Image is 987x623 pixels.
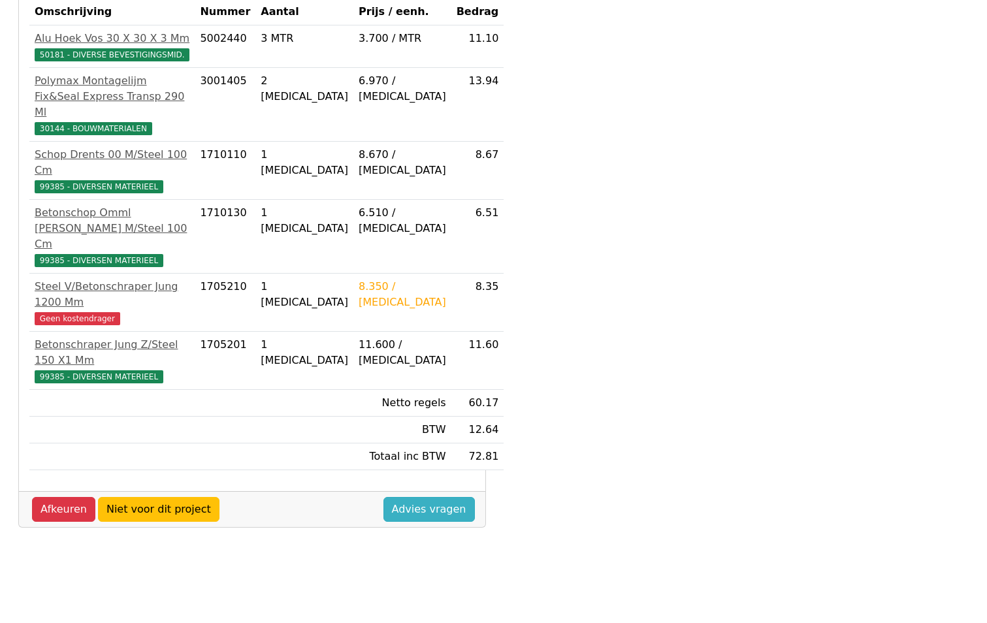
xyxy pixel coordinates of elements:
[98,497,219,522] a: Niet voor dit project
[383,497,475,522] a: Advies vragen
[451,200,504,274] td: 6.51
[35,147,189,178] div: Schop Drents 00 M/Steel 100 Cm
[195,142,255,200] td: 1710110
[451,274,504,332] td: 8.35
[35,279,189,326] a: Steel V/Betonschraper Jung 1200 MmGeen kostendrager
[35,31,189,46] div: Alu Hoek Vos 30 X 30 X 3 Mm
[35,73,189,136] a: Polymax Montagelijm Fix&Seal Express Transp 290 Ml30144 - BOUWMATERIALEN
[35,122,152,135] span: 30144 - BOUWMATERIALEN
[195,274,255,332] td: 1705210
[451,332,504,390] td: 11.60
[261,337,348,368] div: 1 [MEDICAL_DATA]
[261,31,348,46] div: 3 MTR
[195,68,255,142] td: 3001405
[195,200,255,274] td: 1710130
[35,73,189,120] div: Polymax Montagelijm Fix&Seal Express Transp 290 Ml
[359,279,446,310] div: 8.350 / [MEDICAL_DATA]
[451,142,504,200] td: 8.67
[35,31,189,62] a: Alu Hoek Vos 30 X 30 X 3 Mm50181 - DIVERSE BEVESTIGINGSMID.
[261,73,348,104] div: 2 [MEDICAL_DATA]
[35,205,189,252] div: Betonschop Omml [PERSON_NAME] M/Steel 100 Cm
[35,254,163,267] span: 99385 - DIVERSEN MATERIEEL
[359,147,446,178] div: 8.670 / [MEDICAL_DATA]
[195,25,255,68] td: 5002440
[451,443,504,470] td: 72.81
[451,390,504,417] td: 60.17
[359,31,446,46] div: 3.700 / MTR
[353,390,451,417] td: Netto regels
[353,417,451,443] td: BTW
[35,48,189,61] span: 50181 - DIVERSE BEVESTIGINGSMID.
[261,205,348,236] div: 1 [MEDICAL_DATA]
[195,332,255,390] td: 1705201
[261,147,348,178] div: 1 [MEDICAL_DATA]
[35,279,189,310] div: Steel V/Betonschraper Jung 1200 Mm
[359,205,446,236] div: 6.510 / [MEDICAL_DATA]
[451,417,504,443] td: 12.64
[451,25,504,68] td: 11.10
[359,73,446,104] div: 6.970 / [MEDICAL_DATA]
[353,443,451,470] td: Totaal inc BTW
[35,337,189,368] div: Betonschraper Jung Z/Steel 150 X1 Mm
[35,312,120,325] span: Geen kostendrager
[35,205,189,268] a: Betonschop Omml [PERSON_NAME] M/Steel 100 Cm99385 - DIVERSEN MATERIEEL
[359,337,446,368] div: 11.600 / [MEDICAL_DATA]
[35,147,189,194] a: Schop Drents 00 M/Steel 100 Cm99385 - DIVERSEN MATERIEEL
[261,279,348,310] div: 1 [MEDICAL_DATA]
[35,370,163,383] span: 99385 - DIVERSEN MATERIEEL
[35,337,189,384] a: Betonschraper Jung Z/Steel 150 X1 Mm99385 - DIVERSEN MATERIEEL
[35,180,163,193] span: 99385 - DIVERSEN MATERIEEL
[451,68,504,142] td: 13.94
[32,497,95,522] a: Afkeuren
